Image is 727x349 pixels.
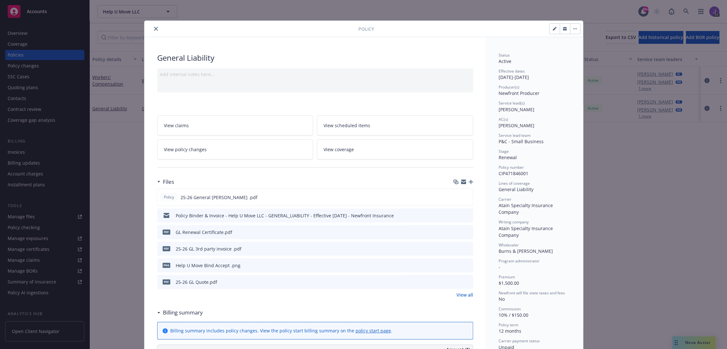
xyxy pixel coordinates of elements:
[163,263,170,268] span: png
[157,308,203,317] div: Billing summary
[499,133,531,138] span: Service lead team
[455,229,460,236] button: download file
[499,312,528,318] span: 10% / $150.00
[499,154,517,160] span: Renewal
[499,296,505,302] span: No
[499,52,510,58] span: Status
[163,279,170,284] span: pdf
[317,115,473,136] a: View scheduled items
[499,290,565,296] span: Newfront will file state taxes and fees
[157,52,473,63] div: General Liability
[499,280,519,286] span: $1,500.00
[499,181,530,186] span: Lines of coverage
[455,279,460,285] button: download file
[164,146,207,153] span: View policy changes
[499,138,544,144] span: P&C - Small Business
[499,186,570,193] div: General Liability
[170,327,392,334] div: Billing summary includes policy changes. View the policy start billing summary on the .
[499,106,534,112] span: [PERSON_NAME]
[499,68,570,81] div: [DATE] - [DATE]
[317,139,473,159] a: View coverage
[499,225,554,238] span: Atain Specialty Insurance Company
[499,219,529,225] span: Writing company
[499,165,524,170] span: Policy number
[464,194,470,201] button: preview file
[499,197,511,202] span: Carrier
[157,115,313,136] a: View claims
[499,84,519,90] span: Producer(s)
[499,100,525,106] span: Service lead(s)
[465,212,471,219] button: preview file
[176,279,217,285] div: 25-26 GL Quote.pdf
[455,245,460,252] button: download file
[176,262,241,269] div: Help U Move Bind Accept .png
[499,264,500,270] span: -
[157,139,313,159] a: View policy changes
[499,248,553,254] span: Burns & [PERSON_NAME]
[152,25,160,33] button: close
[499,68,525,74] span: Effective dates
[176,229,232,236] div: GL Renewal Certificate.pdf
[465,229,471,236] button: preview file
[499,149,509,154] span: Stage
[160,71,471,78] div: Add internal notes here...
[163,178,174,186] h3: Files
[176,245,241,252] div: 25-26 GL 3rd party invoice .pdf
[499,117,508,122] span: AC(s)
[499,306,521,312] span: Commission
[358,26,374,32] span: Policy
[356,328,391,334] a: policy start page
[499,338,540,344] span: Carrier payment status
[499,328,521,334] span: 12 months
[499,242,519,248] span: Wholesaler
[163,246,170,251] span: pdf
[163,308,203,317] h3: Billing summary
[176,212,394,219] div: Policy Binder & Invoice - Help U Move LLC - GENERAL_LIABILITY - Effective [DATE] - Newfront Insur...
[324,146,354,153] span: View coverage
[157,178,174,186] div: Files
[164,122,189,129] span: View claims
[324,122,370,129] span: View scheduled items
[499,274,515,280] span: Premium
[465,262,471,269] button: preview file
[465,245,471,252] button: preview file
[455,212,460,219] button: download file
[455,262,460,269] button: download file
[499,90,540,96] span: Newfront Producer
[499,122,534,128] span: [PERSON_NAME]
[163,229,170,234] span: pdf
[465,279,471,285] button: preview file
[499,170,528,176] span: CIP471846001
[499,258,540,264] span: Program administrator
[454,194,459,201] button: download file
[499,58,511,64] span: Active
[499,322,518,328] span: Policy term
[499,202,554,215] span: Atain Specialty Insurance Company
[180,194,257,201] span: 25-26 General [PERSON_NAME] .pdf
[163,194,175,200] span: Policy
[456,291,473,298] a: View all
